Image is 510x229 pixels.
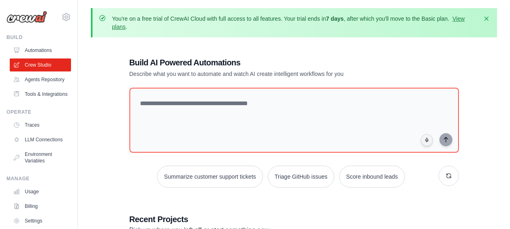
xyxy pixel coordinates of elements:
a: Traces [10,119,71,132]
div: Manage [6,175,71,182]
h1: Build AI Powered Automations [129,57,402,68]
p: Describe what you want to automate and watch AI create intelligent workflows for you [129,70,402,78]
div: Build [6,34,71,41]
h3: Recent Projects [129,214,459,225]
button: Get new suggestions [439,166,459,186]
button: Triage GitHub issues [268,166,334,188]
img: Logo [6,11,47,23]
a: Agents Repository [10,73,71,86]
a: Automations [10,44,71,57]
button: Click to speak your automation idea [421,134,433,146]
div: Operate [6,109,71,115]
a: Environment Variables [10,148,71,167]
button: Summarize customer support tickets [157,166,263,188]
a: Tools & Integrations [10,88,71,101]
a: LLM Connections [10,133,71,146]
strong: 7 days [326,15,344,22]
a: Settings [10,214,71,227]
a: Billing [10,200,71,213]
button: Score inbound leads [339,166,405,188]
a: Crew Studio [10,58,71,71]
p: You're on a free trial of CrewAI Cloud with full access to all features. Your trial ends in , aft... [112,15,478,31]
a: Usage [10,185,71,198]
